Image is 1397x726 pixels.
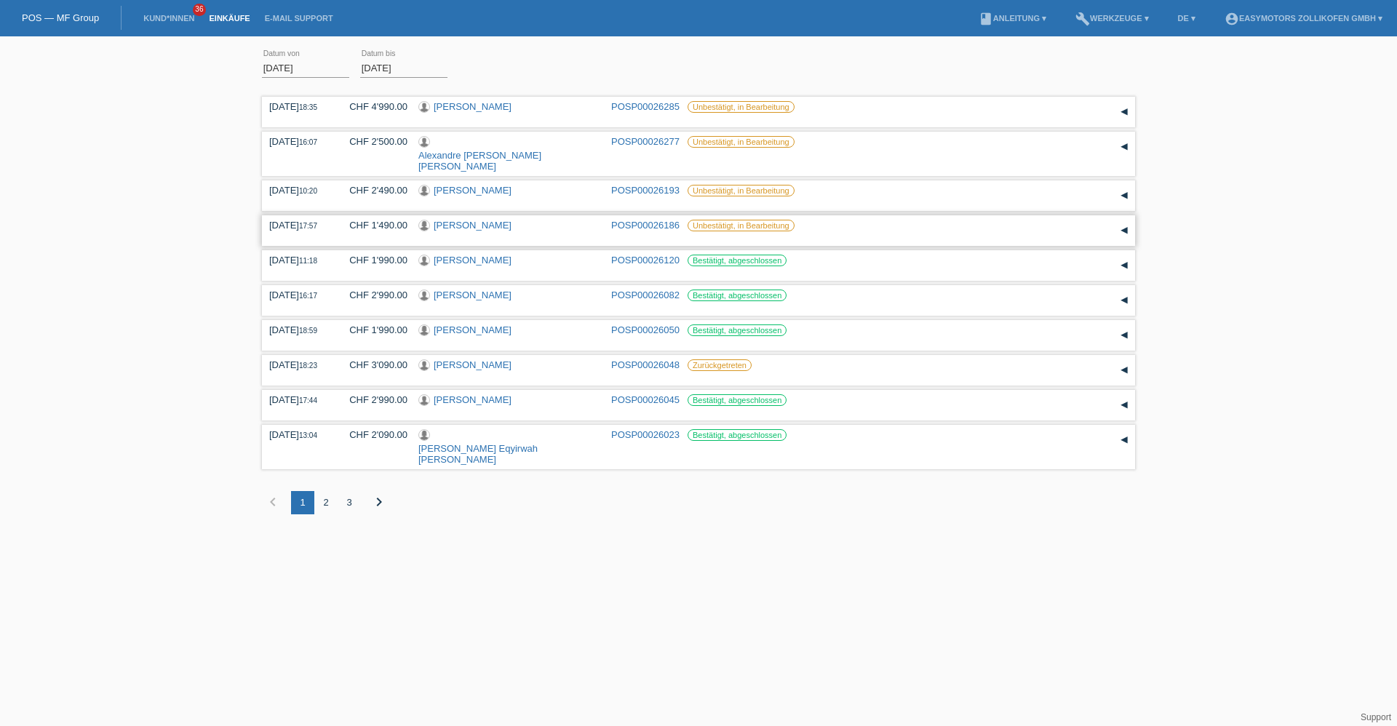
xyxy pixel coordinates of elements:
label: Bestätigt, abgeschlossen [688,255,787,266]
div: [DATE] [269,359,327,370]
div: 3 [338,491,361,514]
a: POSP00026082 [611,290,680,300]
label: Bestätigt, abgeschlossen [688,429,787,441]
div: CHF 2'490.00 [338,185,407,196]
div: auf-/zuklappen [1113,136,1135,158]
a: POSP00026050 [611,324,680,335]
span: 18:35 [299,103,317,111]
div: CHF 2'500.00 [338,136,407,147]
a: DE ▾ [1171,14,1203,23]
label: Unbestätigt, in Bearbeitung [688,185,795,196]
div: [DATE] [269,185,327,196]
label: Zurückgetreten [688,359,752,371]
div: [DATE] [269,255,327,266]
a: Kund*innen [136,14,202,23]
i: chevron_right [370,493,388,511]
span: 36 [193,4,206,16]
i: chevron_left [264,493,282,511]
a: [PERSON_NAME] [434,290,512,300]
div: CHF 2'990.00 [338,394,407,405]
div: CHF 3'090.00 [338,359,407,370]
a: [PERSON_NAME] [434,185,512,196]
div: CHF 1'990.00 [338,324,407,335]
span: 17:44 [299,396,317,404]
div: CHF 2'990.00 [338,290,407,300]
label: Bestätigt, abgeschlossen [688,324,787,336]
div: auf-/zuklappen [1113,290,1135,311]
a: account_circleEasymotors Zollikofen GmbH ▾ [1217,14,1390,23]
div: [DATE] [269,136,327,147]
a: POS — MF Group [22,12,99,23]
a: E-Mail Support [258,14,341,23]
label: Unbestätigt, in Bearbeitung [688,220,795,231]
div: [DATE] [269,324,327,335]
div: CHF 2'090.00 [338,429,407,440]
a: POSP00026023 [611,429,680,440]
a: [PERSON_NAME] [434,255,512,266]
a: buildWerkzeuge ▾ [1068,14,1156,23]
a: [PERSON_NAME] [434,101,512,112]
span: 11:18 [299,257,317,265]
div: 2 [314,491,338,514]
div: [DATE] [269,394,327,405]
span: 10:20 [299,187,317,195]
div: auf-/zuklappen [1113,359,1135,381]
div: [DATE] [269,220,327,231]
a: [PERSON_NAME] [434,359,512,370]
a: POSP00026120 [611,255,680,266]
span: 16:07 [299,138,317,146]
span: 18:59 [299,327,317,335]
label: Bestätigt, abgeschlossen [688,394,787,406]
span: 16:17 [299,292,317,300]
a: Support [1361,712,1391,722]
a: POSP00026048 [611,359,680,370]
i: build [1075,12,1090,26]
a: [PERSON_NAME] Eqyirwah [PERSON_NAME] [418,443,538,465]
a: [PERSON_NAME] [434,220,512,231]
label: Bestätigt, abgeschlossen [688,290,787,301]
a: Alexandre [PERSON_NAME] [PERSON_NAME] [418,150,541,172]
div: auf-/zuklappen [1113,101,1135,123]
div: 1 [291,491,314,514]
a: POSP00026186 [611,220,680,231]
div: auf-/zuklappen [1113,429,1135,451]
span: 17:57 [299,222,317,230]
div: auf-/zuklappen [1113,185,1135,207]
div: auf-/zuklappen [1113,394,1135,416]
div: CHF 1'990.00 [338,255,407,266]
div: auf-/zuklappen [1113,324,1135,346]
div: [DATE] [269,290,327,300]
div: auf-/zuklappen [1113,255,1135,276]
label: Unbestätigt, in Bearbeitung [688,136,795,148]
a: bookAnleitung ▾ [971,14,1054,23]
div: [DATE] [269,101,327,112]
i: account_circle [1225,12,1239,26]
a: POSP00026277 [611,136,680,147]
div: [DATE] [269,429,327,440]
a: [PERSON_NAME] [434,394,512,405]
label: Unbestätigt, in Bearbeitung [688,101,795,113]
a: Einkäufe [202,14,257,23]
a: [PERSON_NAME] [434,324,512,335]
span: 13:04 [299,431,317,439]
div: auf-/zuklappen [1113,220,1135,242]
a: POSP00026285 [611,101,680,112]
div: CHF 4'990.00 [338,101,407,112]
span: 18:23 [299,362,317,370]
i: book [979,12,993,26]
a: POSP00026045 [611,394,680,405]
a: POSP00026193 [611,185,680,196]
div: CHF 1'490.00 [338,220,407,231]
